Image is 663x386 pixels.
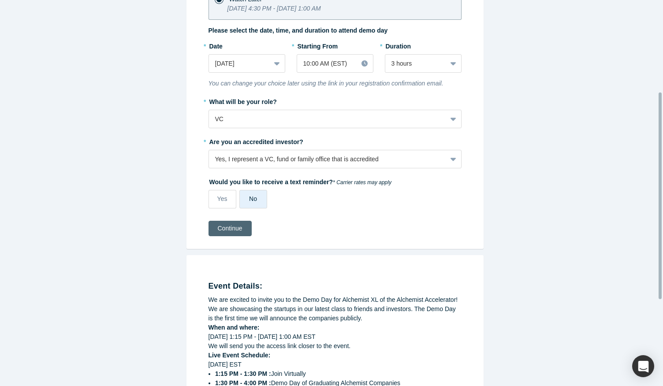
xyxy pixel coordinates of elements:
[209,352,271,359] strong: Live Event Schedule:
[333,179,391,186] em: * Carrier rates may apply
[209,80,443,87] i: You can change your choice later using the link in your registration confirmation email.
[209,26,388,35] label: Please select the date, time, and duration to attend demo day
[217,195,227,202] span: Yes
[209,134,462,147] label: Are you an accredited investor?
[227,5,321,12] i: [DATE] 4:30 PM - [DATE] 1:00 AM
[209,174,462,187] label: Would you like to receive a text reminder?
[215,370,271,377] strong: 1:15 PM - 1:30 PM :
[249,195,257,202] span: No
[209,324,260,331] strong: When and where:
[209,332,462,341] div: [DATE] 1:15 PM - [DATE] 1:00 AM EST
[215,155,440,164] div: Yes, I represent a VC, fund or family office that is accredited
[209,341,462,351] div: We will send you the access link closer to the event.
[297,39,338,51] label: Starting From
[209,39,285,51] label: Date
[209,94,462,107] label: What will be your role?
[215,369,462,379] li: Join Virtually
[209,295,462,304] div: We are excited to invite you to the Demo Day for Alchemist XL of the Alchemist Accelerator!
[385,39,462,51] label: Duration
[209,304,462,323] div: We are showcasing the startups in our latest class to friends and investors. The Demo Day is the ...
[209,221,252,236] button: Continue
[209,282,263,290] strong: Event Details:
